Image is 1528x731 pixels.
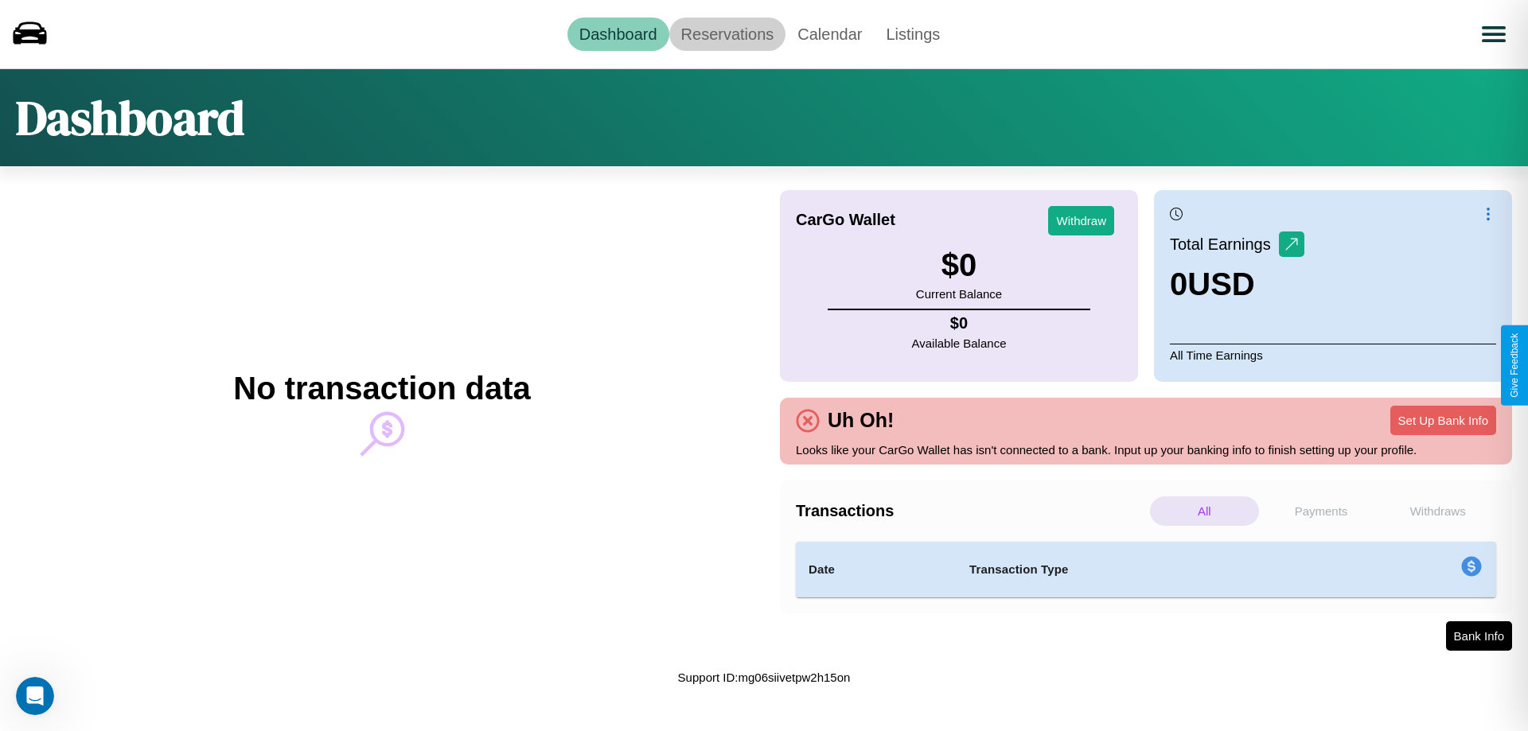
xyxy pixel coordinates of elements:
p: Total Earnings [1170,230,1279,259]
button: Bank Info [1446,621,1512,651]
h1: Dashboard [16,85,244,150]
p: Looks like your CarGo Wallet has isn't connected to a bank. Input up your banking info to finish ... [796,439,1496,461]
p: All [1150,496,1259,526]
h4: CarGo Wallet [796,211,895,229]
a: Listings [874,17,952,51]
button: Withdraw [1048,206,1114,235]
h4: Date [809,560,944,579]
p: Available Balance [912,332,1007,354]
p: Support ID: mg06siivetpw2h15on [678,667,851,688]
iframe: Intercom live chat [16,677,54,715]
h3: $ 0 [916,247,1002,283]
p: All Time Earnings [1170,344,1496,366]
button: Set Up Bank Info [1390,406,1496,435]
h2: No transaction data [233,371,530,406]
p: Current Balance [916,283,1002,305]
button: Open menu [1471,12,1516,56]
a: Dashboard [567,17,669,51]
h4: $ 0 [912,314,1007,332]
h4: Transactions [796,502,1146,520]
table: simple table [796,542,1496,597]
a: Reservations [669,17,786,51]
h4: Uh Oh! [820,409,902,432]
p: Payments [1267,496,1376,526]
h4: Transaction Type [969,560,1331,579]
a: Calendar [785,17,874,51]
h3: 0 USD [1170,266,1304,302]
p: Withdraws [1383,496,1492,526]
div: Give Feedback [1509,333,1520,398]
